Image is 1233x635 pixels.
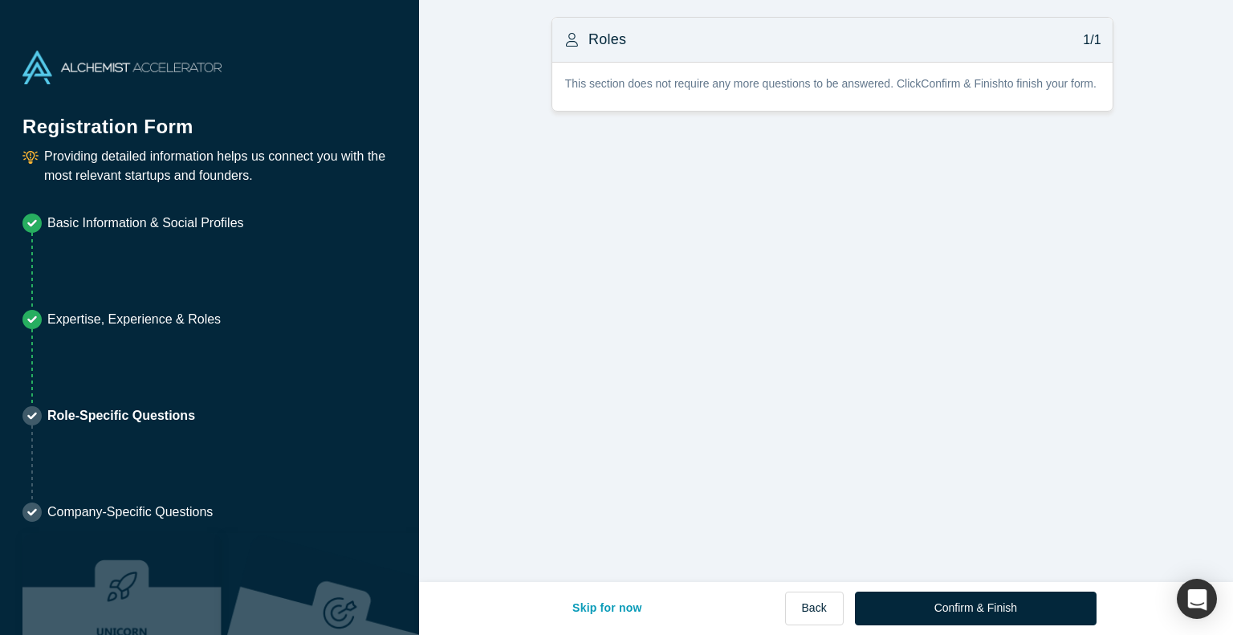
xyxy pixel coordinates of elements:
h3: Roles [588,29,626,51]
p: Providing detailed information helps us connect you with the most relevant startups and founders. [44,147,397,185]
h1: Registration Form [22,96,397,141]
b: Confirm & Finish [921,77,1003,90]
button: Skip for now [555,592,659,625]
p: Company-Specific Questions [47,503,213,522]
p: 1/1 [1075,31,1101,50]
button: Back [785,592,844,625]
p: Expertise, Experience & Roles [47,310,221,329]
button: Confirm & Finish [855,592,1097,625]
img: Alchemist Accelerator Logo [22,51,222,84]
p: Role-Specific Questions [47,406,195,425]
p: Basic Information & Social Profiles [47,214,244,233]
p: This section does not require any more questions to be answered. Click to finish your form. [565,75,1100,92]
